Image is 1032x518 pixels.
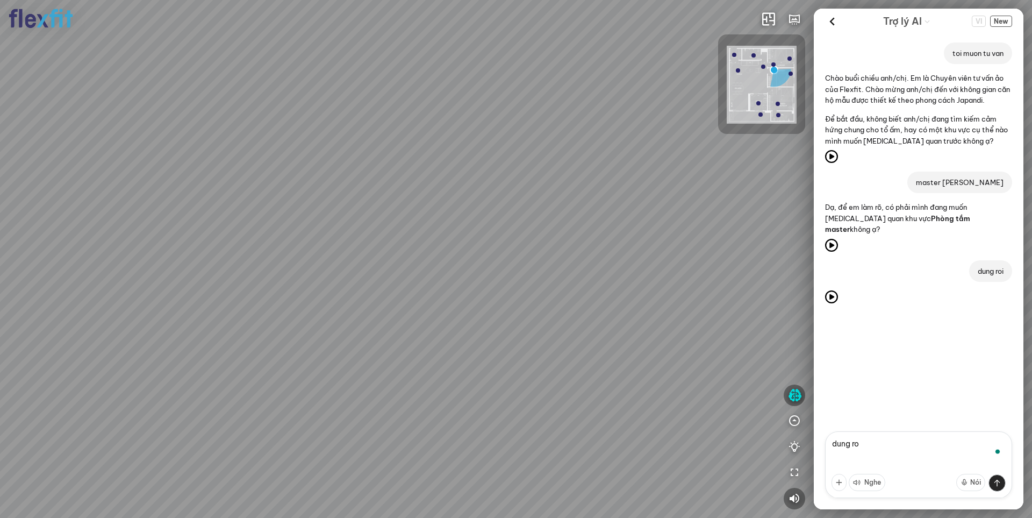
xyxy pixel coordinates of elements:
p: dung roi [978,266,1004,276]
p: master [PERSON_NAME] [916,177,1004,188]
textarea: To enrich screen reader interactions, please activate Accessibility in Grammarly extension settings [825,431,1012,498]
div: AI Guide options [883,13,930,30]
span: New [990,16,1012,27]
p: Chào buổi chiều anh/chị. Em là Chuyên viên tư vấn ảo của Flexfit. Chào mừng anh/chị đến với không... [825,73,1012,105]
button: Change language [972,16,986,27]
p: Để bắt đầu, không biết anh/chị đang tìm kiếm cảm hứng chung cho tổ ấm, hay có một khu vực cụ thể ... [825,113,1012,146]
p: toi muon tu van [952,48,1004,59]
button: Nghe [849,474,885,491]
span: Trợ lý AI [883,14,922,29]
img: Flexfit_Apt1_M__JKL4XAWR2ATG.png [727,46,797,124]
p: Dạ, để em làm rõ, có phải mình đang muốn [MEDICAL_DATA] quan khu vực không ạ? [825,202,1012,235]
button: Nói [956,474,985,491]
span: VI [972,16,986,27]
button: New Chat [990,16,1012,27]
img: logo [9,9,73,29]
